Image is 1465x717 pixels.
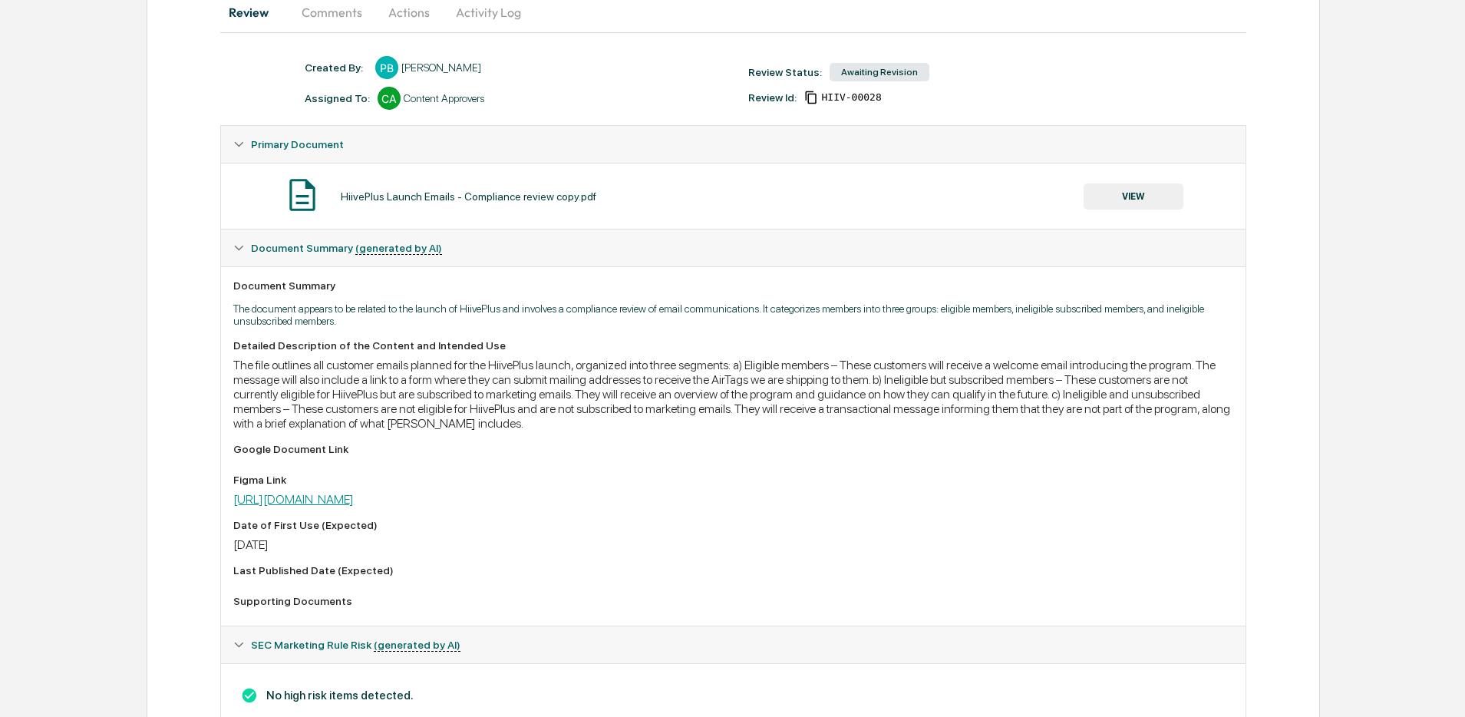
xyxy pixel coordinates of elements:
[355,242,442,255] u: (generated by AI)
[221,626,1245,663] div: SEC Marketing Rule Risk (generated by AI)
[251,242,442,254] span: Document Summary
[748,66,822,78] div: Review Status:
[1084,183,1183,210] button: VIEW
[375,56,398,79] div: PB
[341,190,596,203] div: HiivePlus Launch Emails - Compliance review copy.pdf
[221,266,1245,626] div: Document Summary (generated by AI)
[251,138,344,150] span: Primary Document
[233,302,1232,327] p: The document appears to be related to the launch of HiivePlus and involves a compliance review of...
[233,687,1232,704] h3: No high risk items detected.
[221,126,1245,163] div: Primary Document
[830,63,929,81] div: Awaiting Revision
[821,91,881,104] span: a2dafa1e-b955-455c-9469-fc59ff7d7997
[233,279,1232,292] div: Document Summary
[233,519,1232,531] div: Date of First Use (Expected)
[378,87,401,110] div: CA
[233,537,1232,552] div: [DATE]
[374,639,460,652] u: (generated by AI)
[233,492,354,507] a: [URL][DOMAIN_NAME]
[233,443,1232,455] div: Google Document Link
[748,91,797,104] div: Review Id:
[221,230,1245,266] div: Document Summary (generated by AI)
[305,92,370,104] div: Assigned To:
[233,339,1232,352] div: Detailed Description of the Content and Intended Use
[251,639,460,651] span: SEC Marketing Rule Risk
[233,564,1232,577] div: Last Published Date (Expected)
[233,474,1232,486] div: Figma Link
[233,595,1232,607] div: Supporting Documents
[283,176,322,214] img: Document Icon
[221,163,1245,229] div: Primary Document
[404,92,484,104] div: Content Approvers
[401,61,481,74] div: [PERSON_NAME]
[305,61,368,74] div: Created By: ‎ ‎
[233,358,1232,431] div: The file outlines all customer emails planned for the HiivePlus launch, organized into three segm...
